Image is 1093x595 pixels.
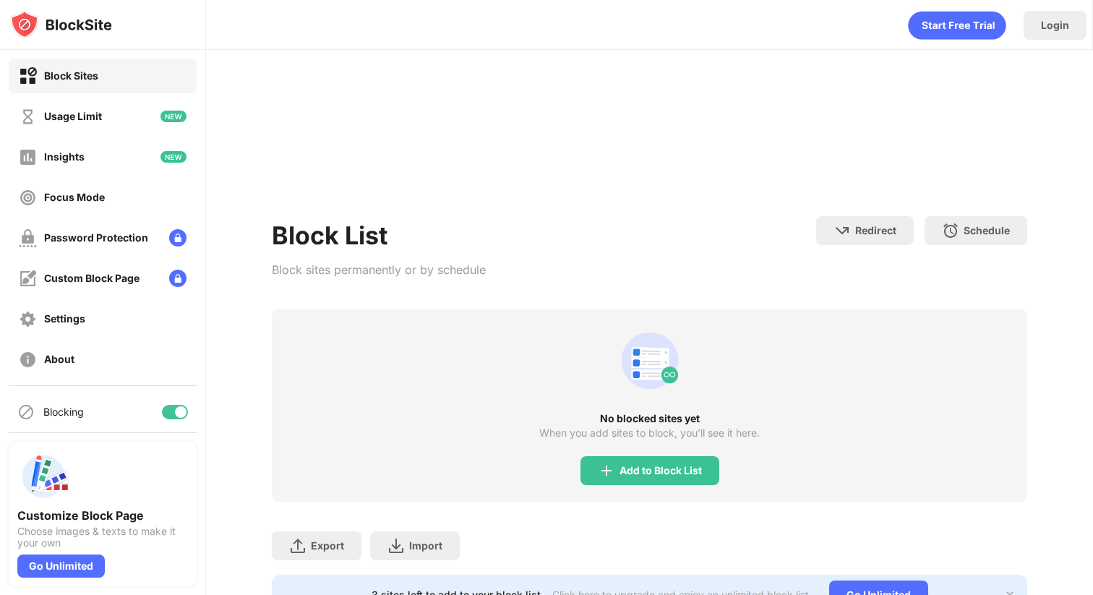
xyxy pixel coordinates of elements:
div: Schedule [964,223,1010,239]
div: Focus Mode [44,189,105,205]
img: settings-off.svg [19,310,37,328]
div: Block sites permanently or by schedule [272,261,486,280]
div: Insights [44,149,85,165]
div: Blocking [43,404,84,420]
img: lock-menu.svg [169,229,187,247]
img: logo-blocksite.svg [10,10,112,39]
div: animation [615,326,685,395]
img: customize-block-page-off.svg [19,270,37,288]
img: about-off.svg [19,351,37,369]
img: blocking-icon.svg [17,403,35,421]
img: new-icon.svg [160,111,187,122]
div: Choose images & texts to make it your own [17,526,188,549]
img: block-on.svg [19,67,37,85]
div: Custom Block Page [44,270,140,286]
div: Add to Block List [620,465,702,476]
div: About [44,351,74,367]
div: Go Unlimited [17,555,105,578]
div: Customize Block Page [17,508,188,523]
div: No blocked sites yet [272,413,1028,424]
div: Import [409,538,442,554]
img: password-protection-off.svg [19,229,37,247]
div: Usage Limit [44,108,102,124]
img: insights-off.svg [19,148,37,166]
div: Password Protection [44,230,148,246]
div: Export [311,538,344,554]
div: When you add sites to block, you’ll see it here. [539,427,760,439]
div: Block List [272,216,486,255]
div: Settings [44,311,85,327]
div: Login [1041,17,1069,33]
img: new-icon.svg [160,151,187,163]
div: animation [908,11,1006,40]
div: Redirect [855,223,896,239]
iframe: Banner [272,90,1028,199]
img: push-custom-page.svg [17,450,69,502]
img: lock-menu.svg [169,270,187,287]
div: Block Sites [44,68,98,84]
img: focus-off.svg [19,189,37,207]
img: time-usage-off.svg [19,108,37,126]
